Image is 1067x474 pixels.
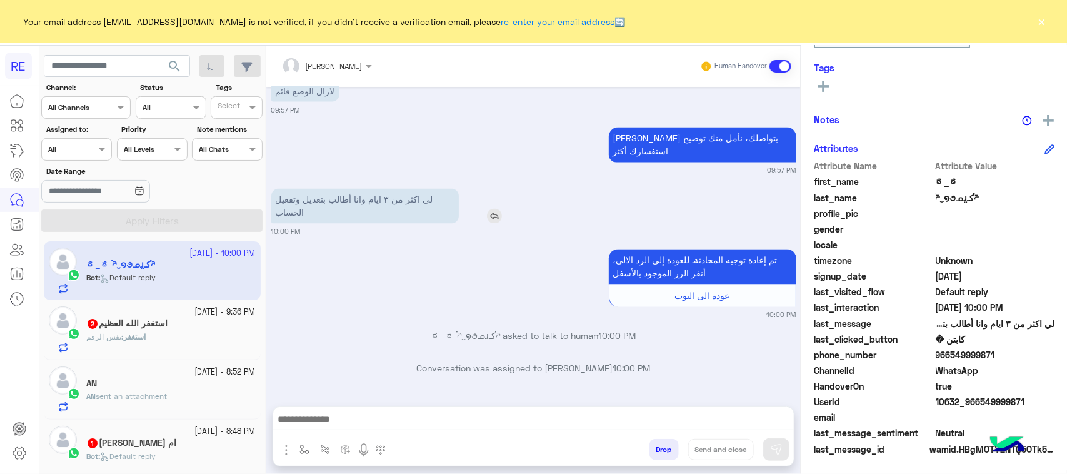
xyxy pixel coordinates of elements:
span: ཌं‿໑૭ᓄɹ̤كـཌं [936,191,1055,204]
small: 10:00 PM [767,310,796,320]
span: last_visited_flow [814,285,933,298]
h5: ام نورا [86,438,176,448]
h6: Notes [814,114,839,125]
img: defaultAdmin.png [49,426,77,454]
span: 0 [936,426,1055,440]
span: last_message_id [814,443,927,456]
img: defaultAdmin.png [49,306,77,335]
span: 10:00 PM [598,331,636,341]
small: [DATE] - 8:52 PM [195,366,256,378]
span: last_interaction [814,301,933,314]
span: ಠ_ಠ [936,175,1055,188]
button: create order [336,439,356,460]
b: : [121,332,146,341]
small: [DATE] - 8:48 PM [195,426,256,438]
span: null [936,411,1055,424]
span: Default reply [100,451,156,461]
small: [DATE] - 9:36 PM [195,306,256,318]
img: Trigger scenario [320,445,330,455]
button: Drop [649,439,679,460]
span: [PERSON_NAME] [306,61,363,71]
img: defaultAdmin.png [49,366,77,395]
label: Assigned to: [46,124,111,135]
span: gender [814,223,933,236]
span: 10632_966549999871 [936,395,1055,408]
p: Conversation was assigned to [PERSON_NAME] [271,362,796,375]
span: Attribute Name [814,159,933,173]
label: Tags [216,82,261,93]
img: send message [770,443,783,456]
span: first_name [814,175,933,188]
span: 2025-09-23T19:00:05.021Z [936,301,1055,314]
span: last_message_sentiment [814,426,933,440]
span: last_clicked_button [814,333,933,346]
img: create order [341,445,351,455]
label: Priority [121,124,186,135]
span: 966549999871 [936,348,1055,361]
span: null [936,223,1055,236]
span: نفس الرقم [86,332,121,341]
span: true [936,380,1055,393]
img: send attachment [279,443,294,458]
span: كابتن � [936,333,1055,346]
span: AN [86,391,96,401]
span: profile_pic [814,207,933,220]
label: Channel: [46,82,129,93]
span: email [814,411,933,424]
span: 10:00 PM [613,363,651,374]
p: ಠ_ಠ ཌं‿໑૭ᓄɹ̤كـཌं asked to talk to human [271,330,796,343]
span: استغفر [123,332,146,341]
span: Bot [86,451,98,461]
button: Send and close [688,439,754,460]
img: WhatsApp [68,447,80,460]
button: × [1036,15,1048,28]
h5: استغفر الله العظيم [86,318,168,329]
button: search [159,55,190,82]
small: 10:00 PM [271,227,301,237]
img: make a call [376,445,386,455]
p: 23/9/2025, 9:57 PM [271,80,339,102]
label: Note mentions [197,124,261,135]
span: locale [814,238,933,251]
b: : [86,451,100,461]
span: 2 [936,364,1055,377]
img: select flow [299,445,309,455]
h6: Tags [814,62,1054,73]
span: 2025-09-19T03:21:51.449Z [936,270,1055,283]
button: select flow [294,439,315,460]
span: last_message [814,317,933,330]
div: RE [5,53,32,79]
span: 2 [88,319,98,329]
img: add [1043,115,1054,126]
span: Unknown [936,254,1055,267]
img: notes [1022,116,1032,126]
span: عودة الى البوت [675,291,730,301]
span: UserId [814,395,933,408]
p: 23/9/2025, 9:57 PM [609,128,796,163]
img: WhatsApp [68,388,80,400]
span: phone_number [814,348,933,361]
label: Status [140,82,204,93]
img: reply [487,209,502,224]
div: Select [216,100,240,114]
span: Attribute Value [936,159,1055,173]
p: 23/9/2025, 10:00 PM [609,250,796,285]
span: wamid.HBgMOTY2NTQ5OTk5ODcxFQIAEhgUM0E2QzMxMkM1MTQ2ODdCNkNCMzIA [929,443,1054,456]
span: Default reply [936,285,1055,298]
span: last_name [814,191,933,204]
span: ChannelId [814,364,933,377]
span: 1 [88,438,98,448]
img: WhatsApp [68,328,80,340]
a: re-enter your email address [501,16,615,27]
img: send voice note [356,443,371,458]
span: null [936,238,1055,251]
h6: Attributes [814,143,858,154]
h5: AN [86,378,97,389]
label: Date Range [46,166,186,177]
span: timezone [814,254,933,267]
img: hulul-logo.png [986,424,1029,468]
span: Your email address [EMAIL_ADDRESS][DOMAIN_NAME] is not verified, if you didn't receive a verifica... [24,15,626,28]
span: sent an attachment [96,391,167,401]
small: Human Handover [714,61,767,71]
span: search [167,59,182,74]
